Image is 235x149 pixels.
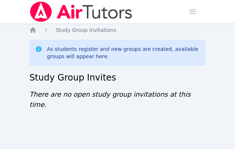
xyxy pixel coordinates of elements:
[29,72,205,83] h2: Study Group Invites
[47,45,200,60] div: As students register and new groups are created, available groups will appear here.
[56,26,116,34] a: Study Group Invitations
[29,1,133,22] img: Air Tutors
[29,90,190,108] span: There are no open study group invitations at this time.
[56,27,116,33] span: Study Group Invitations
[29,26,205,34] nav: Breadcrumb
